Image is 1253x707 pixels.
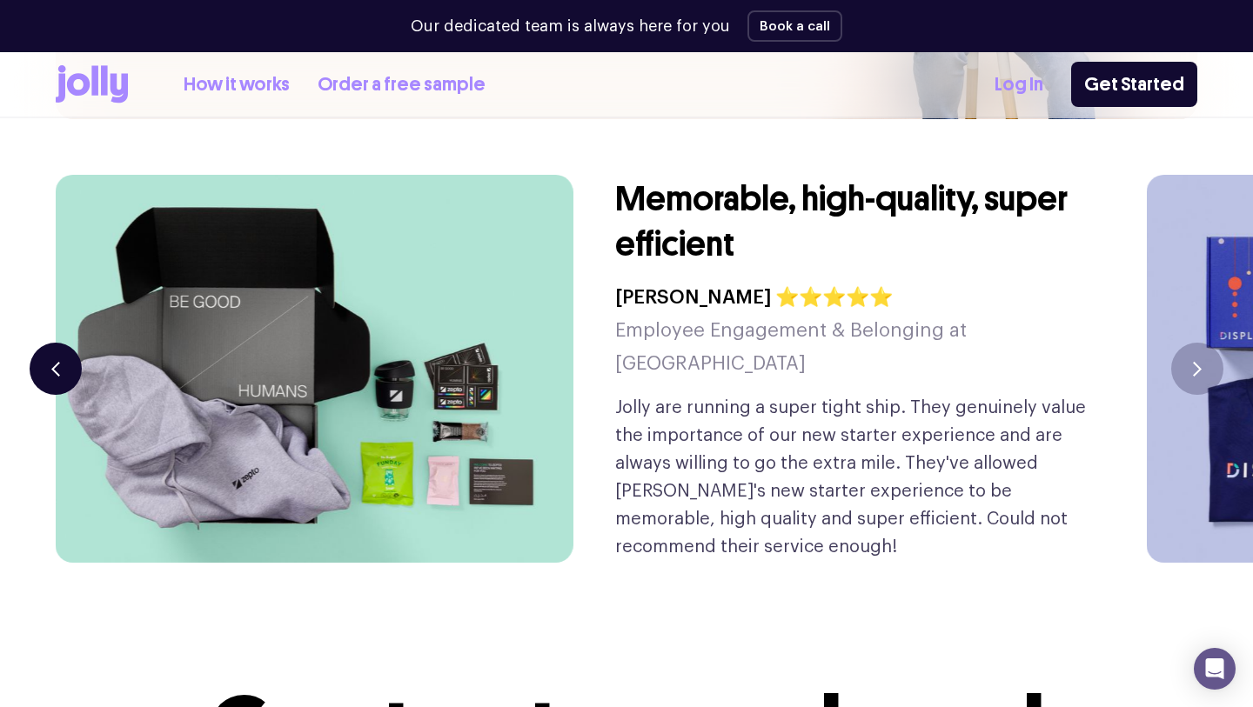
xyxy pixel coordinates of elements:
button: Book a call [747,10,842,42]
a: Get Started [1071,62,1197,107]
p: Jolly are running a super tight ship. They genuinely value the importance of our new starter expe... [615,394,1091,561]
a: How it works [184,70,290,99]
a: Order a free sample [318,70,486,99]
a: Log In [995,70,1043,99]
div: Open Intercom Messenger [1194,648,1236,690]
h3: Memorable, high-quality, super efficient [615,177,1091,267]
h5: Employee Engagement & Belonging at [GEOGRAPHIC_DATA] [615,314,1091,380]
p: Our dedicated team is always here for you [411,15,730,38]
h4: [PERSON_NAME] ⭐⭐⭐⭐⭐ [615,281,1091,314]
